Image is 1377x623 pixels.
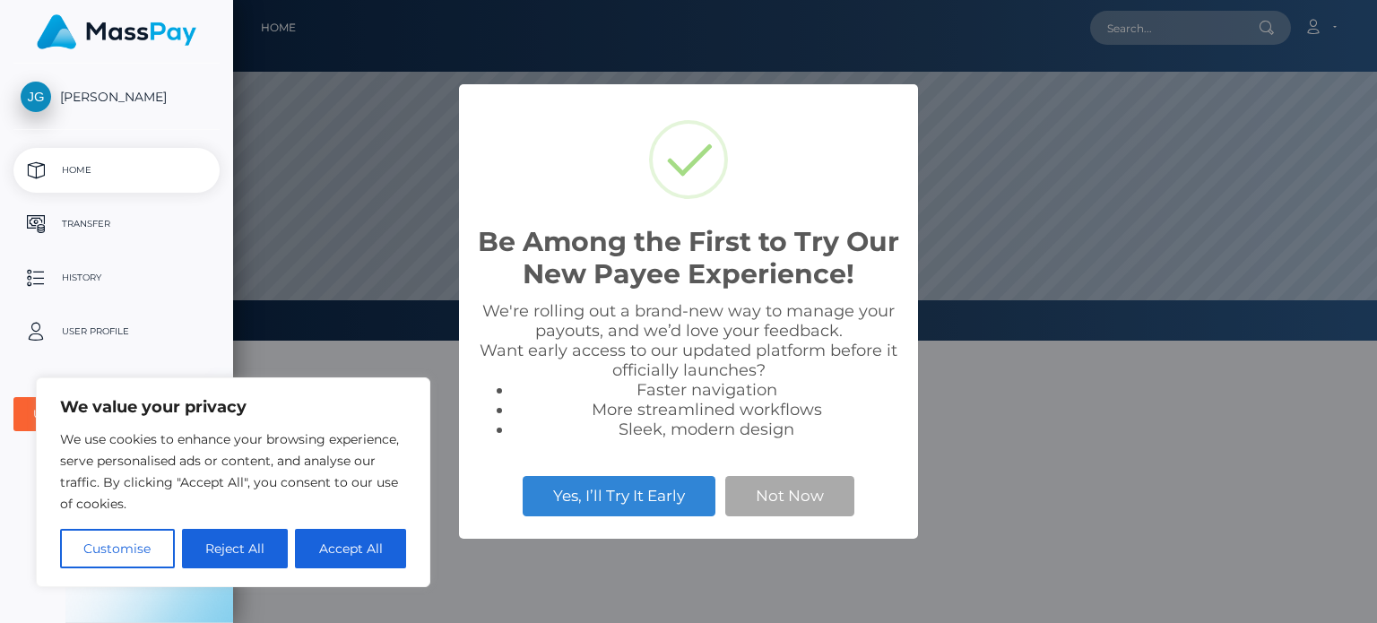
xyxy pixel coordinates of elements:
[182,529,289,568] button: Reject All
[36,377,430,587] div: We value your privacy
[513,380,900,400] li: Faster navigation
[37,14,196,49] img: MassPay
[60,396,406,418] p: We value your privacy
[725,476,854,515] button: Not Now
[21,318,212,345] p: User Profile
[295,529,406,568] button: Accept All
[21,264,212,291] p: History
[477,301,900,439] div: We're rolling out a brand-new way to manage your payouts, and we’d love your feedback. Want early...
[60,428,406,515] p: We use cookies to enhance your browsing experience, serve personalised ads or content, and analys...
[21,157,212,184] p: Home
[21,211,212,238] p: Transfer
[13,397,220,431] button: User Agreements
[60,529,175,568] button: Customise
[513,400,900,420] li: More streamlined workflows
[523,476,715,515] button: Yes, I’ll Try It Early
[513,420,900,439] li: Sleek, modern design
[33,407,180,421] div: User Agreements
[477,226,900,290] h2: Be Among the First to Try Our New Payee Experience!
[13,89,220,105] span: [PERSON_NAME]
